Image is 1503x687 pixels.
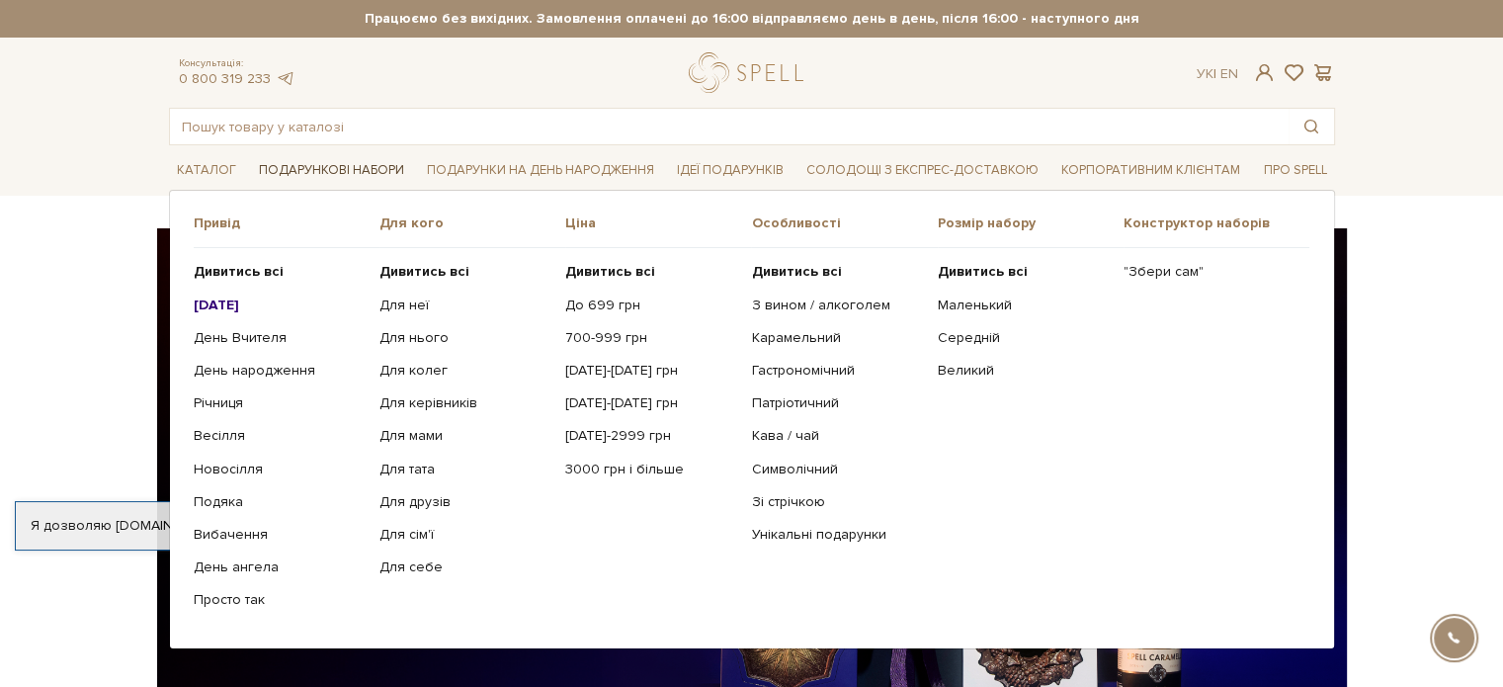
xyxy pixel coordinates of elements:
b: Дивитись всі [379,263,469,280]
div: Ук [1197,65,1238,83]
a: logo [689,52,812,93]
a: Дивитись всі [938,263,1109,281]
button: Пошук товару у каталозі [1289,109,1334,144]
a: Великий [938,362,1109,380]
a: Про Spell [1255,155,1334,186]
a: Символічний [751,461,922,478]
span: Конструктор наборів [1124,215,1309,232]
a: Карамельний [751,329,922,347]
a: Дивитись всі [194,263,365,281]
span: Ціна [565,215,751,232]
span: Привід [194,215,379,232]
a: Для колег [379,362,550,380]
a: Середній [938,329,1109,347]
a: Корпоративним клієнтам [1053,155,1248,186]
a: Просто так [194,591,365,609]
input: Пошук товару у каталозі [170,109,1289,144]
a: День Вчителя [194,329,365,347]
b: Дивитись всі [565,263,655,280]
a: Для керівників [379,394,550,412]
a: Зі стрічкою [751,493,922,511]
a: Для себе [379,558,550,576]
span: Особливості [751,215,937,232]
a: [DATE] [194,297,365,314]
a: До 699 грн [565,297,736,314]
b: Дивитись всі [194,263,284,280]
span: Розмір набору [938,215,1124,232]
a: Унікальні подарунки [751,526,922,544]
strong: Працюємо без вихідних. Замовлення оплачені до 16:00 відправляємо день в день, після 16:00 - насту... [169,10,1335,28]
a: Дивитись всі [751,263,922,281]
a: Новосілля [194,461,365,478]
a: Подарунки на День народження [419,155,662,186]
a: Для нього [379,329,550,347]
div: Я дозволяю [DOMAIN_NAME] використовувати [16,517,551,535]
a: День ангела [194,558,365,576]
a: Вибачення [194,526,365,544]
a: Для тата [379,461,550,478]
a: 3000 грн і більше [565,461,736,478]
a: Річниця [194,394,365,412]
a: Подяка [194,493,365,511]
a: 700-999 грн [565,329,736,347]
a: Весілля [194,427,365,445]
span: | [1213,65,1216,82]
a: Подарункові набори [251,155,412,186]
a: En [1220,65,1238,82]
a: Ідеї подарунків [669,155,792,186]
span: Для кого [379,215,565,232]
a: 0 800 319 233 [179,70,271,87]
b: Дивитись всі [938,263,1028,280]
a: Солодощі з експрес-доставкою [798,153,1046,187]
a: telegram [276,70,295,87]
a: Дивитись всі [565,263,736,281]
a: Дивитись всі [379,263,550,281]
a: [DATE]-[DATE] грн [565,394,736,412]
a: [DATE]-[DATE] грн [565,362,736,380]
a: Для мами [379,427,550,445]
b: Дивитись всі [751,263,841,280]
b: [DATE] [194,297,239,313]
a: Патріотичний [751,394,922,412]
a: Маленький [938,297,1109,314]
a: "Збери сам" [1124,263,1294,281]
div: Каталог [169,190,1335,648]
a: Для друзів [379,493,550,511]
a: [DATE]-2999 грн [565,427,736,445]
a: Гастрономічний [751,362,922,380]
a: З вином / алкоголем [751,297,922,314]
a: День народження [194,362,365,380]
a: Для сім'ї [379,526,550,544]
span: Консультація: [179,57,295,70]
a: Кава / чай [751,427,922,445]
a: Каталог [169,155,244,186]
a: Для неї [379,297,550,314]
